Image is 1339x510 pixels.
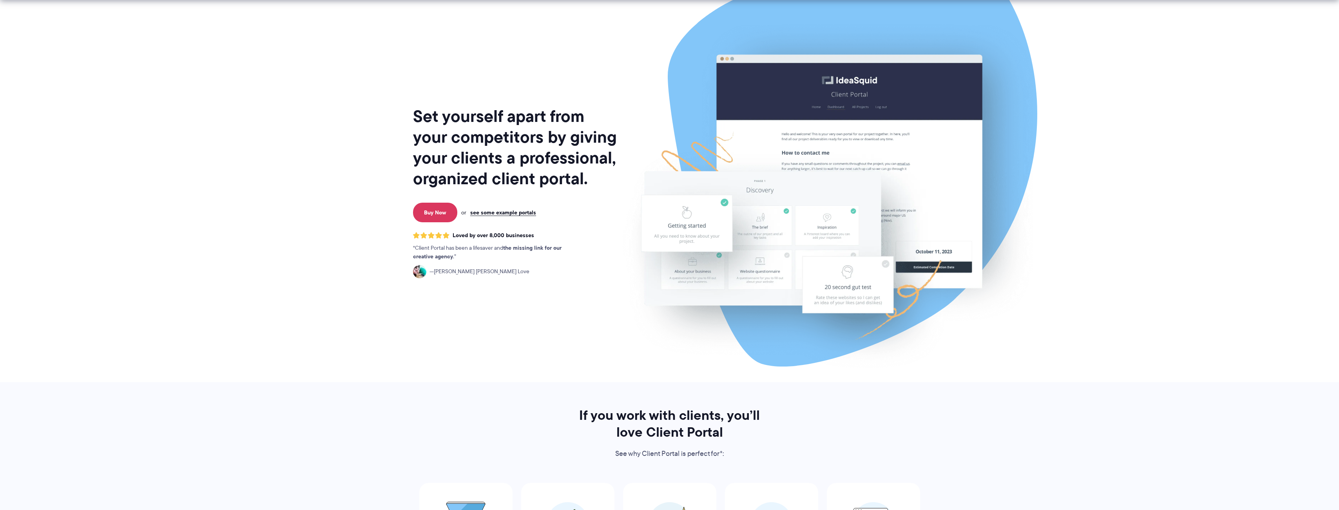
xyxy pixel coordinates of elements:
[413,243,562,261] strong: the missing link for our creative agency
[569,407,771,441] h2: If you work with clients, you’ll love Client Portal
[470,209,536,216] a: see some example portals
[429,267,529,276] span: [PERSON_NAME] [PERSON_NAME] Love
[569,448,771,460] p: See why Client Portal is perfect for*:
[413,203,457,222] a: Buy Now
[413,106,618,189] h1: Set yourself apart from your competitors by giving your clients a professional, organized client ...
[461,209,466,216] span: or
[413,244,578,261] p: Client Portal has been a lifesaver and .
[453,232,534,239] span: Loved by over 8,000 businesses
